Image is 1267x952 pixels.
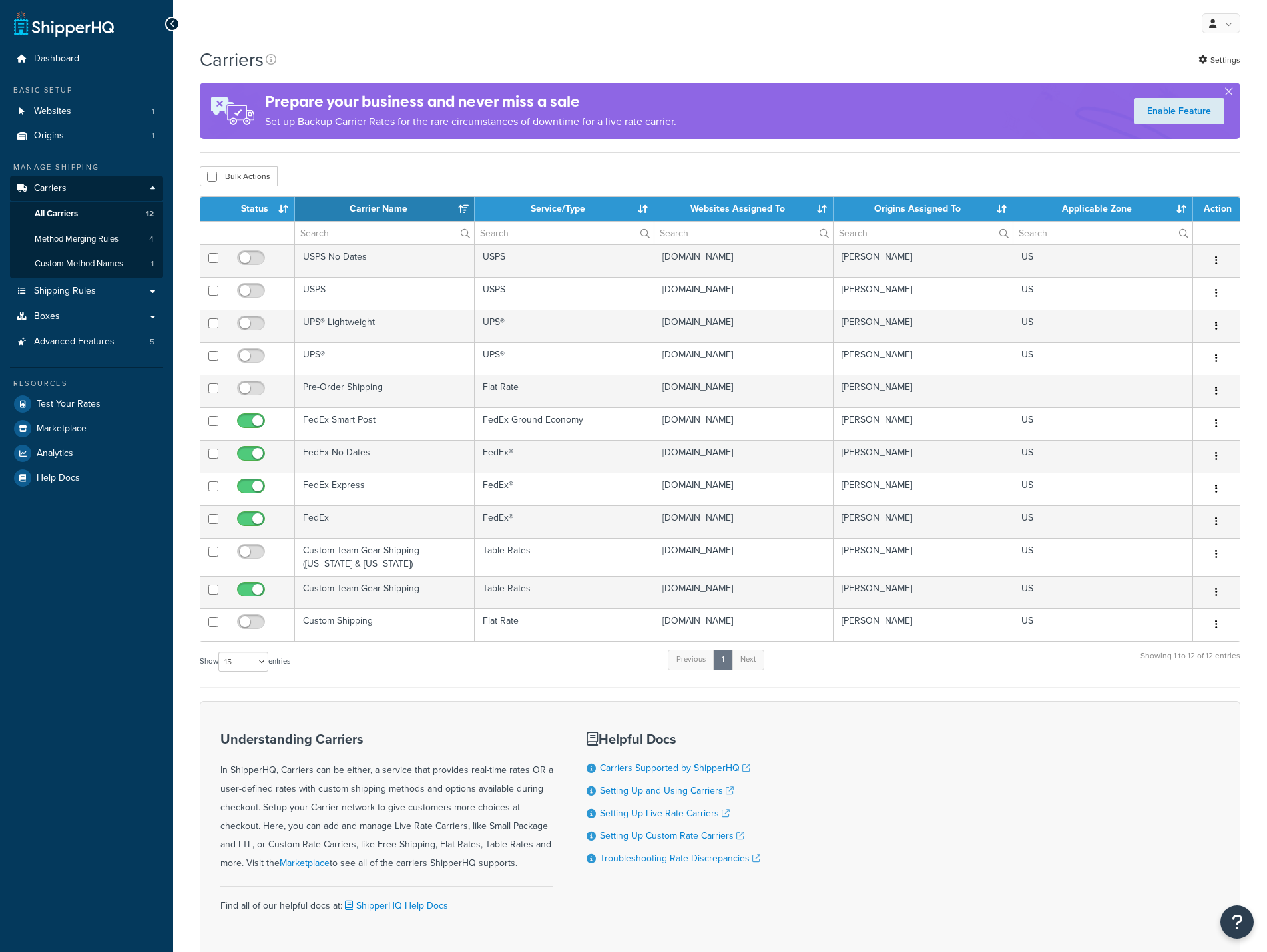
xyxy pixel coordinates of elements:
[654,342,834,375] td: [DOMAIN_NAME]
[10,47,163,71] a: Dashboard
[1013,473,1193,505] td: US
[834,342,1013,375] td: [PERSON_NAME]
[35,258,123,270] span: Custom Method Names
[834,608,1013,641] td: [PERSON_NAME]
[1013,197,1193,221] th: Applicable Zone: activate to sort column ascending
[475,538,654,576] td: Table Rates
[10,124,163,148] a: Origins 1
[34,106,71,117] span: Websites
[265,113,676,131] p: Set up Backup Carrier Rates for the rare circumstances of downtime for a live rate carrier.
[295,375,475,407] td: Pre-Order Shipping
[220,886,553,915] div: Find all of our helpful docs at:
[1140,648,1240,677] div: Showing 1 to 12 of 12 entries
[654,576,834,608] td: [DOMAIN_NAME]
[475,375,654,407] td: Flat Rate
[1013,505,1193,538] td: US
[10,85,163,96] div: Basic Setup
[34,286,96,297] span: Shipping Rules
[149,234,154,245] span: 4
[10,417,163,441] li: Marketplace
[37,399,101,410] span: Test Your Rates
[587,732,760,746] h3: Helpful Docs
[654,197,834,221] th: Websites Assigned To: activate to sort column ascending
[1013,277,1193,310] td: US
[668,650,714,670] a: Previous
[834,505,1013,538] td: [PERSON_NAME]
[654,407,834,440] td: [DOMAIN_NAME]
[34,53,79,65] span: Dashboard
[200,83,265,139] img: ad-rules-rateshop-fe6ec290ccb7230408bd80ed9643f0289d75e0ffd9eb532fc0e269fcd187b520.png
[1193,197,1240,221] th: Action
[295,608,475,641] td: Custom Shipping
[10,304,163,329] a: Boxes
[37,473,80,484] span: Help Docs
[14,10,114,37] a: ShipperHQ Home
[1013,310,1193,342] td: US
[654,375,834,407] td: [DOMAIN_NAME]
[1013,440,1193,473] td: US
[654,473,834,505] td: [DOMAIN_NAME]
[295,277,475,310] td: USPS
[834,375,1013,407] td: [PERSON_NAME]
[600,806,730,820] a: Setting Up Live Rate Carriers
[295,222,474,244] input: Search
[732,650,764,670] a: Next
[10,99,163,124] a: Websites 1
[834,576,1013,608] td: [PERSON_NAME]
[600,851,760,865] a: Troubleshooting Rate Discrepancies
[295,310,475,342] td: UPS® Lightweight
[295,473,475,505] td: FedEx Express
[1013,222,1192,244] input: Search
[10,252,163,276] li: Custom Method Names
[834,244,1013,277] td: [PERSON_NAME]
[150,336,154,348] span: 5
[834,538,1013,576] td: [PERSON_NAME]
[295,342,475,375] td: UPS®
[834,407,1013,440] td: [PERSON_NAME]
[834,440,1013,473] td: [PERSON_NAME]
[1013,407,1193,440] td: US
[600,829,744,843] a: Setting Up Custom Rate Carriers
[654,222,834,244] input: Search
[10,227,163,252] li: Method Merging Rules
[342,899,448,913] a: ShipperHQ Help Docs
[295,440,475,473] td: FedEx No Dates
[146,208,154,220] span: 12
[295,576,475,608] td: Custom Team Gear Shipping
[475,473,654,505] td: FedEx®
[654,505,834,538] td: [DOMAIN_NAME]
[10,466,163,490] a: Help Docs
[1013,576,1193,608] td: US
[1013,538,1193,576] td: US
[10,392,163,416] a: Test Your Rates
[10,176,163,201] a: Carriers
[475,342,654,375] td: UPS®
[654,538,834,576] td: [DOMAIN_NAME]
[152,106,154,117] span: 1
[475,505,654,538] td: FedEx®
[35,234,119,245] span: Method Merging Rules
[654,244,834,277] td: [DOMAIN_NAME]
[1013,244,1193,277] td: US
[295,538,475,576] td: Custom Team Gear Shipping ([US_STATE] & [US_STATE])
[475,407,654,440] td: FedEx Ground Economy
[475,277,654,310] td: USPS
[475,576,654,608] td: Table Rates
[1220,905,1254,939] button: Open Resource Center
[200,652,290,672] label: Show entries
[218,652,268,672] select: Showentries
[10,124,163,148] li: Origins
[10,378,163,389] div: Resources
[35,208,78,220] span: All Carriers
[295,407,475,440] td: FedEx Smart Post
[226,197,295,221] th: Status: activate to sort column ascending
[265,91,676,113] h4: Prepare your business and never miss a sale
[10,279,163,304] a: Shipping Rules
[475,222,654,244] input: Search
[834,473,1013,505] td: [PERSON_NAME]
